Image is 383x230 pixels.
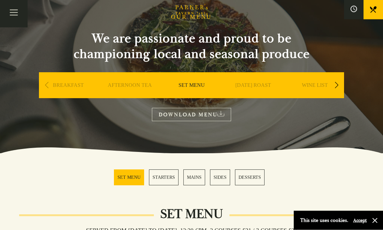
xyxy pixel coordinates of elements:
div: Previous slide [42,78,51,93]
h2: Set Menu [154,207,229,222]
button: Close and accept [372,217,378,224]
a: BREAKFAST [53,82,84,108]
div: 3 / 9 [162,73,221,118]
p: This site uses cookies. [300,216,348,225]
h2: We are passionate and proud to be championing local and seasonal produce [62,31,321,62]
a: 4 / 5 [210,170,230,186]
a: 5 / 5 [235,170,265,186]
a: SET MENU [179,82,205,108]
a: 2 / 5 [149,170,179,186]
a: 1 / 5 [114,170,144,186]
div: 5 / 9 [286,73,344,118]
h1: OUR MENU [171,14,212,21]
a: DOWNLOAD MENU [152,108,231,121]
div: Next slide [332,78,341,93]
div: 4 / 9 [224,73,282,118]
div: 2 / 9 [101,73,159,118]
a: WINE LIST [302,82,328,108]
a: [DATE] ROAST [235,82,271,108]
a: 3 / 5 [183,170,205,186]
a: AFTERNOON TEA [108,82,152,108]
button: Accept [353,217,367,224]
div: 1 / 9 [39,73,97,118]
